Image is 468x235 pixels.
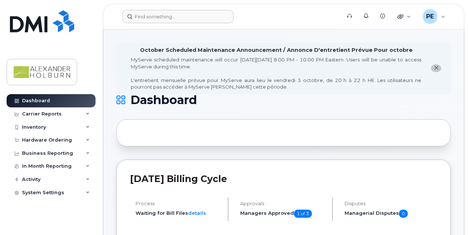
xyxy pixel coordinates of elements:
[136,201,222,206] h4: Process
[131,56,421,90] div: MyServe scheduled maintenance will occur [DATE][DATE] 8:00 PM - 10:00 PM Eastern. Users will be u...
[345,210,437,218] h5: Managerial Disputes
[294,210,312,218] span: 1 of 3
[188,210,206,216] a: details
[431,64,441,72] button: close notification
[130,173,437,184] h2: [DATE] Billing Cycle
[399,210,408,218] span: 0
[240,201,326,206] h4: Approvals
[140,46,413,54] div: October Scheduled Maintenance Announcement / Annonce D'entretient Prévue Pour octobre
[345,201,437,206] h4: Disputes
[130,95,197,106] span: Dashboard
[136,210,222,217] li: Waiting for Bill Files
[240,210,326,218] h5: Managers Approved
